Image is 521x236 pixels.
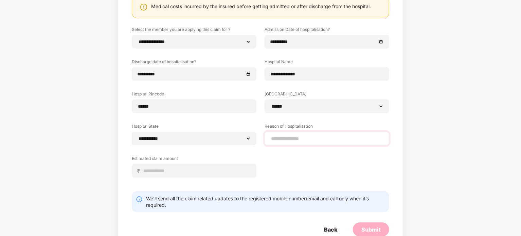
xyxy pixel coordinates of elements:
[132,59,256,67] label: Discharge date of hospitalisation?
[136,196,143,203] img: svg+xml;base64,PHN2ZyBpZD0iSW5mby0yMHgyMCIgeG1sbnM9Imh0dHA6Ly93d3cudzMub3JnLzIwMDAvc3ZnIiB3aWR0aD...
[265,59,389,67] label: Hospital Name
[361,226,381,233] div: Submit
[132,26,256,35] label: Select the member you are applying this claim for ?
[146,195,385,208] div: We’ll send all the claim related updates to the registered mobile number/email and call only when...
[324,226,337,233] div: Back
[140,3,148,11] img: svg+xml;base64,PHN2ZyBpZD0iV2FybmluZ18tXzI0eDI0IiBkYXRhLW5hbWU9Ildhcm5pbmcgLSAyNHgyNCIgeG1sbnM9Im...
[132,91,256,99] label: Hospital Pincode
[132,156,256,164] label: Estimated claim amount
[132,123,256,132] label: Hospital State
[151,3,371,10] div: Medical costs incurred by the insured before getting admitted or after discharge from the hospital.
[265,123,389,132] label: Reason of Hospitalisation
[265,26,389,35] label: Admission Date of hospitalisation?
[137,168,143,174] span: ₹
[265,91,389,99] label: [GEOGRAPHIC_DATA]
